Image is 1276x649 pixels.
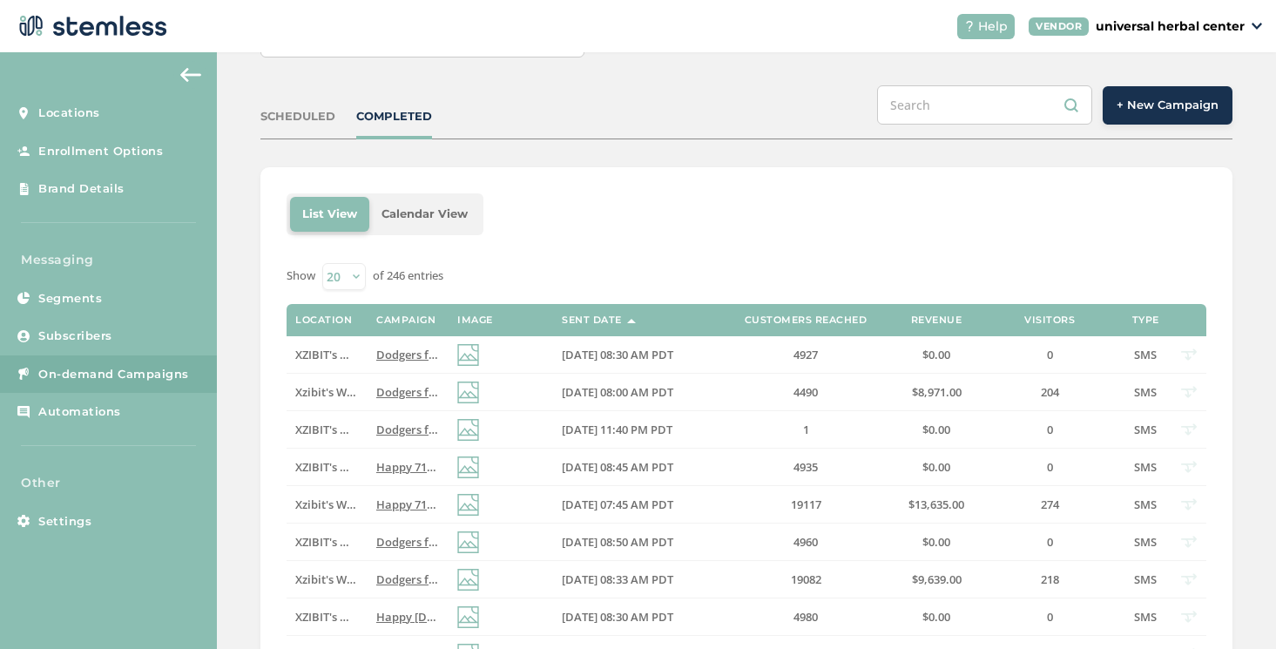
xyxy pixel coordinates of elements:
[457,314,493,326] label: Image
[727,423,884,437] label: 1
[376,535,440,550] label: Dodgers fans save big! 55% OFF storewide when you wear a jersey or hat at XWCC. Reply END to cancel.
[1128,497,1163,512] label: SMS
[376,459,937,475] span: Happy 710! 55% OFF Storewide + Exclusive In-Store Deals! Don’t miss it, [DATE] only! Reply END to...
[295,571,565,587] span: Xzibit's West Coast Cannabis [GEOGRAPHIC_DATA]
[38,403,121,421] span: Automations
[562,423,710,437] label: 07/12/2025 11:40 PM PDT
[745,314,868,326] label: Customers Reached
[791,571,821,587] span: 19082
[38,143,163,160] span: Enrollment Options
[260,108,335,125] div: SCHEDULED
[922,459,950,475] span: $0.00
[964,21,975,31] img: icon-help-white-03924b79.svg
[376,497,440,512] label: Happy 710! 55% OFF Storewide + Exclusive In-Store Deals! Don’t miss it, Today only! Reply END to ...
[295,385,359,400] label: Xzibit's West Coast Cannabis Chatsworth
[457,456,479,478] img: icon-img-d887fa0c.svg
[38,180,125,198] span: Brand Details
[1096,17,1245,36] p: universal herbal center
[295,460,359,475] label: XZIBIT's West Coast Cannabis
[376,385,440,400] label: Dodgers fans save big! 55% OFF storewide when you wear a jersey or hat at XWCC. Reply END to cancel.
[290,197,369,232] li: List View
[901,423,971,437] label: $0.00
[295,348,359,362] label: XZIBIT's West Coast Cannabis
[38,513,91,531] span: Settings
[295,610,359,625] label: XZIBIT's West Coast Cannabis
[562,347,673,362] span: [DATE] 08:30 AM PDT
[1252,23,1262,30] img: icon_down-arrow-small-66adaf34.svg
[1134,497,1157,512] span: SMS
[562,459,673,475] span: [DATE] 08:45 AM PDT
[562,609,673,625] span: [DATE] 08:30 AM PDT
[727,610,884,625] label: 4980
[295,459,452,475] span: XZIBIT's West Coast Cannabis
[38,366,189,383] span: On-demand Campaigns
[376,347,1014,362] span: Dodgers fans save big! 55% OFF storewide when you wear a jersey or hat at [GEOGRAPHIC_DATA]. Repl...
[1047,422,1053,437] span: 0
[1024,314,1075,326] label: Visitors
[369,197,480,232] li: Calendar View
[562,571,673,587] span: [DATE] 08:33 AM PDT
[38,328,112,345] span: Subscribers
[1128,423,1163,437] label: SMS
[562,348,710,362] label: 07/13/2025 08:30 AM PDT
[457,382,479,403] img: icon-img-d887fa0c.svg
[1134,422,1157,437] span: SMS
[627,319,636,323] img: icon-sort-1e1d7615.svg
[376,609,750,625] span: Happy [DATE]! 55% off storewide now till [DATE]! Reply END to cancel.
[793,347,818,362] span: 4927
[1134,534,1157,550] span: SMS
[901,610,971,625] label: $0.00
[901,385,971,400] label: $8,971.00
[1047,534,1053,550] span: 0
[562,460,710,475] label: 07/10/2025 08:45 AM PDT
[295,572,359,587] label: Xzibit's West Coast Cannabis Chatsworth
[727,535,884,550] label: 4960
[376,571,1014,587] span: Dodgers fans save big! 55% OFF storewide when you wear a jersey or hat at [GEOGRAPHIC_DATA]. Repl...
[1047,609,1053,625] span: 0
[989,535,1111,550] label: 0
[457,531,479,553] img: icon-img-d887fa0c.svg
[1047,459,1053,475] span: 0
[562,534,673,550] span: [DATE] 08:50 AM PDT
[1128,385,1163,400] label: SMS
[457,344,479,366] img: icon-img-d887fa0c.svg
[295,497,359,512] label: Xzibit's West Coast Cannabis Chatsworth
[901,348,971,362] label: $0.00
[376,460,440,475] label: Happy 710! 55% OFF Storewide + Exclusive In-Store Deals! Don’t miss it, Today only! Reply END to ...
[295,314,352,326] label: Location
[1132,314,1159,326] label: Type
[901,535,971,550] label: $0.00
[922,609,950,625] span: $0.00
[1103,86,1232,125] button: + New Campaign
[376,384,1014,400] span: Dodgers fans save big! 55% OFF storewide when you wear a jersey or hat at [GEOGRAPHIC_DATA]. Repl...
[562,497,710,512] label: 07/10/2025 07:45 AM PDT
[356,108,432,125] div: COMPLETED
[1029,17,1089,36] div: VENDOR
[180,68,201,82] img: icon-arrow-back-accent-c549486e.svg
[457,569,479,591] img: icon-img-d887fa0c.svg
[295,384,565,400] span: Xzibit's West Coast Cannabis [GEOGRAPHIC_DATA]
[1041,384,1059,400] span: 204
[901,572,971,587] label: $9,639.00
[1128,535,1163,550] label: SMS
[562,610,710,625] label: 07/03/2025 08:30 AM PDT
[922,534,950,550] span: $0.00
[908,497,964,512] span: $13,635.00
[1128,572,1163,587] label: SMS
[1189,565,1276,649] div: Chat Widget
[457,606,479,628] img: icon-img-d887fa0c.svg
[376,348,440,362] label: Dodgers fans save big! 55% OFF storewide when you wear a jersey or hat at XWCC. Reply END to cancel.
[376,422,1014,437] span: Dodgers fans save big! 55% OFF storewide when you wear a jersey or hat at [GEOGRAPHIC_DATA]. Repl...
[793,609,818,625] span: 4980
[38,290,102,308] span: Segments
[901,497,971,512] label: $13,635.00
[1134,571,1157,587] span: SMS
[803,422,809,437] span: 1
[791,497,821,512] span: 19117
[793,384,818,400] span: 4490
[877,85,1092,125] input: Search
[14,9,167,44] img: logo-dark-0685b13c.svg
[295,423,359,437] label: XZIBIT's West Coast Cannabis
[727,572,884,587] label: 19082
[793,459,818,475] span: 4935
